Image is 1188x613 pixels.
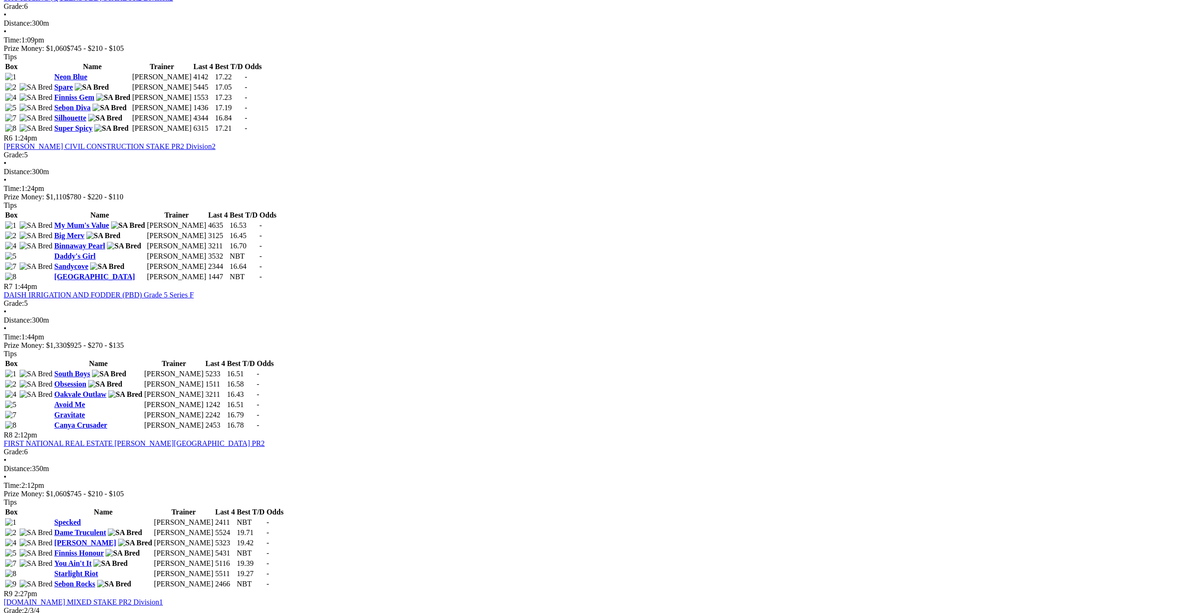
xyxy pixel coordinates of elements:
span: • [4,324,7,332]
span: - [257,421,259,429]
td: NBT [236,549,265,558]
td: [PERSON_NAME] [154,569,214,578]
img: 5 [5,104,16,112]
img: SA Bred [96,93,130,102]
img: 2 [5,232,16,240]
td: 17.19 [215,103,244,113]
span: • [4,473,7,481]
th: Odds [244,62,262,71]
td: 4635 [208,221,228,230]
span: • [4,456,7,464]
th: Name [54,507,153,517]
img: 4 [5,539,16,547]
th: Best T/D [215,62,244,71]
td: [PERSON_NAME] [132,124,192,133]
a: Finniss Gem [54,93,94,101]
td: [PERSON_NAME] [154,559,214,568]
td: [PERSON_NAME] [147,241,207,251]
a: Daddy's Girl [54,252,95,260]
a: [PERSON_NAME] [54,539,116,547]
span: Grade: [4,299,24,307]
img: SA Bred [108,390,142,399]
span: Grade: [4,2,24,10]
img: SA Bred [97,580,131,588]
td: 17.23 [215,93,244,102]
img: SA Bred [20,221,53,230]
span: Time: [4,333,21,341]
td: 1511 [205,380,225,389]
td: [PERSON_NAME] [144,380,204,389]
img: SA Bred [20,83,53,92]
td: 4142 [193,72,213,82]
div: 300m [4,316,1184,324]
td: 19.27 [236,569,265,578]
span: $780 - $220 - $110 [66,193,123,201]
td: 5524 [215,528,235,537]
td: 16.79 [226,410,255,420]
th: Name [54,211,145,220]
td: 5431 [215,549,235,558]
a: South Boys [54,370,90,378]
span: - [267,539,269,547]
span: R9 [4,590,13,598]
span: - [245,93,247,101]
span: - [245,114,247,122]
a: Gravitate [54,411,85,419]
td: 3532 [208,252,228,261]
td: [PERSON_NAME] [147,252,207,261]
img: 2 [5,380,16,388]
td: [PERSON_NAME] [144,410,204,420]
td: [PERSON_NAME] [132,83,192,92]
div: 350m [4,465,1184,473]
img: SA Bred [20,242,53,250]
img: 1 [5,73,16,81]
td: 2242 [205,410,225,420]
td: 3211 [205,390,225,399]
span: Distance: [4,19,32,27]
img: SA Bred [20,114,53,122]
img: 4 [5,242,16,250]
td: 16.53 [229,221,258,230]
img: 7 [5,114,16,122]
th: Odds [259,211,277,220]
img: 1 [5,518,16,527]
td: 17.05 [215,83,244,92]
a: Big Merv [54,232,84,240]
span: - [245,73,247,81]
td: 5323 [215,538,235,548]
img: SA Bred [93,559,127,568]
span: • [4,28,7,35]
img: 5 [5,252,16,261]
td: 19.39 [236,559,265,568]
img: SA Bred [92,104,127,112]
span: Time: [4,481,21,489]
span: - [257,411,259,419]
div: 6 [4,448,1184,456]
th: Last 4 [193,62,213,71]
a: You Ain't It [54,559,91,567]
img: 2 [5,83,16,92]
img: SA Bred [20,549,53,557]
span: - [260,262,262,270]
td: [PERSON_NAME] [154,538,214,548]
span: Box [5,211,18,219]
span: R7 [4,282,13,290]
img: SA Bred [20,580,53,588]
img: 2 [5,528,16,537]
span: Box [5,359,18,367]
img: 5 [5,401,16,409]
th: Last 4 [215,507,235,517]
div: Prize Money: $1,060 [4,490,1184,498]
img: 5 [5,549,16,557]
td: 3211 [208,241,228,251]
td: [PERSON_NAME] [147,231,207,240]
span: 1:44pm [14,282,37,290]
th: Trainer [147,211,207,220]
div: Prize Money: $1,330 [4,341,1184,350]
div: 6 [4,2,1184,11]
a: Avoid Me [54,401,85,409]
th: Trainer [132,62,192,71]
span: Tips [4,201,17,209]
span: - [245,83,247,91]
a: DAISH IRRIGATION AND FODDER (PBD) Grade 5 Series F [4,291,194,299]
